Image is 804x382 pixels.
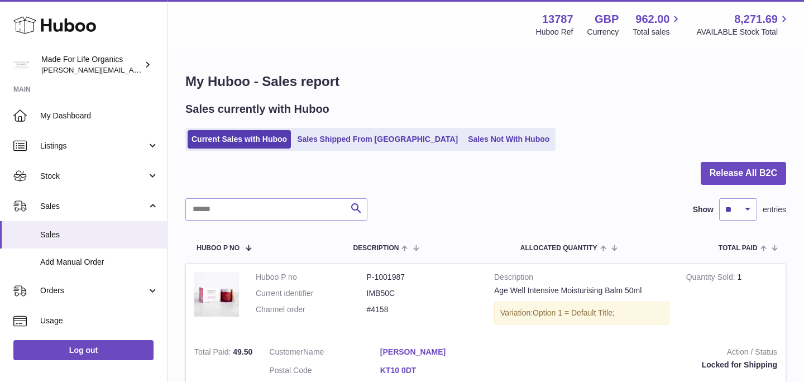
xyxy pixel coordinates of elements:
a: 962.00 Total sales [633,12,682,37]
strong: GBP [595,12,619,27]
dt: Channel order [256,304,367,315]
img: geoff.winwood@madeforlifeorganics.com [13,56,30,73]
dt: Current identifier [256,288,367,299]
span: Customer [269,347,303,356]
span: 49.50 [233,347,252,356]
span: 8,271.69 [734,12,778,27]
span: Total paid [719,245,758,252]
td: 1 [678,264,786,338]
span: Huboo P no [197,245,240,252]
button: Release All B2C [701,162,786,185]
span: Stock [40,171,147,182]
a: KT10 0DT [380,365,491,376]
div: Currency [587,27,619,37]
span: Option 1 = Default Title; [533,308,615,317]
a: [PERSON_NAME] [380,347,491,357]
div: Made For Life Organics [41,54,142,75]
dt: Huboo P no [256,272,367,283]
a: 8,271.69 AVAILABLE Stock Total [696,12,791,37]
span: My Dashboard [40,111,159,121]
dd: P-1001987 [367,272,478,283]
div: Locked for Shipping [508,360,777,370]
span: Description [353,245,399,252]
dt: Name [269,347,380,360]
span: AVAILABLE Stock Total [696,27,791,37]
span: Orders [40,285,147,296]
dd: #4158 [367,304,478,315]
label: Show [693,204,714,215]
span: [PERSON_NAME][EMAIL_ADDRESS][PERSON_NAME][DOMAIN_NAME] [41,65,284,74]
div: Huboo Ref [536,27,573,37]
h2: Sales currently with Huboo [185,102,329,117]
a: Sales Not With Huboo [464,130,553,149]
strong: 13787 [542,12,573,27]
span: Sales [40,230,159,240]
strong: Total Paid [194,347,233,359]
a: Log out [13,340,154,360]
strong: Action / Status [508,347,777,360]
a: Current Sales with Huboo [188,130,291,149]
span: Total sales [633,27,682,37]
dd: IMB50C [367,288,478,299]
strong: Description [494,272,669,285]
div: Age Well Intensive Moisturising Balm 50ml [494,285,669,296]
span: ALLOCATED Quantity [520,245,597,252]
img: age-well-intensive-moisturising-balm-50ml-imb50c-1.jpg [194,272,239,317]
span: 962.00 [635,12,669,27]
span: entries [763,204,786,215]
div: Variation: [494,302,669,324]
span: Add Manual Order [40,257,159,268]
dt: Postal Code [269,365,380,379]
span: Sales [40,201,147,212]
strong: Quantity Sold [686,273,738,284]
a: Sales Shipped From [GEOGRAPHIC_DATA] [293,130,462,149]
span: Usage [40,316,159,326]
h1: My Huboo - Sales report [185,73,786,90]
span: Listings [40,141,147,151]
